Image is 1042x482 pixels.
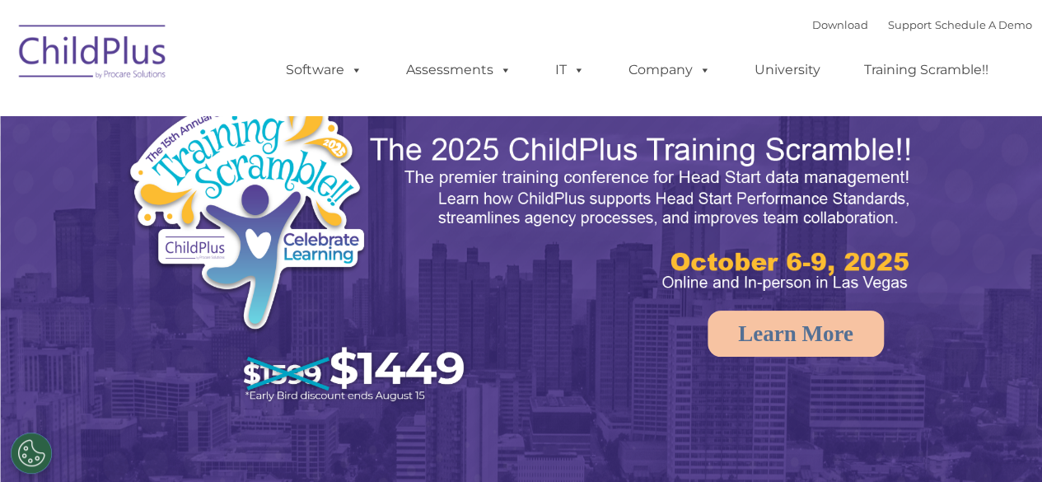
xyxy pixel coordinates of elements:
[612,54,727,87] a: Company
[11,13,175,96] img: ChildPlus by Procare Solutions
[708,311,884,357] a: Learn More
[888,18,932,31] a: Support
[848,54,1005,87] a: Training Scramble!!
[229,176,299,189] span: Phone number
[539,54,601,87] a: IT
[812,18,1032,31] font: |
[269,54,379,87] a: Software
[738,54,837,87] a: University
[390,54,528,87] a: Assessments
[935,18,1032,31] a: Schedule A Demo
[229,109,279,121] span: Last name
[11,433,52,474] button: Cookies Settings
[812,18,868,31] a: Download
